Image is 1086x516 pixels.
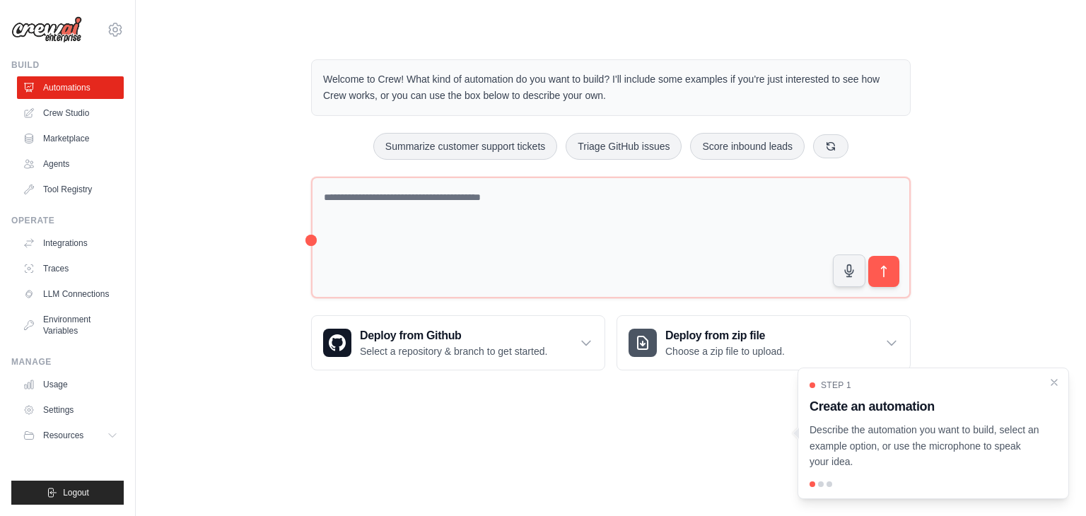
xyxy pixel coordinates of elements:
button: Logout [11,481,124,505]
button: Triage GitHub issues [566,133,682,160]
img: Logo [11,16,82,43]
p: Select a repository & branch to get started. [360,344,547,358]
p: Describe the automation you want to build, select an example option, or use the microphone to spe... [810,422,1040,470]
span: Step 1 [821,380,851,391]
p: Welcome to Crew! What kind of automation do you want to build? I'll include some examples if you'... [323,71,899,104]
button: Score inbound leads [690,133,805,160]
button: Summarize customer support tickets [373,133,557,160]
h3: Deploy from zip file [665,327,785,344]
a: Usage [17,373,124,396]
a: Integrations [17,232,124,254]
h3: Create an automation [810,397,1040,416]
button: Resources [17,424,124,447]
button: Close walkthrough [1049,377,1060,388]
span: Resources [43,430,83,441]
a: Marketplace [17,127,124,150]
a: Traces [17,257,124,280]
a: Crew Studio [17,102,124,124]
a: Agents [17,153,124,175]
a: Automations [17,76,124,99]
a: LLM Connections [17,283,124,305]
div: Build [11,59,124,71]
a: Settings [17,399,124,421]
div: Manage [11,356,124,368]
div: Operate [11,215,124,226]
a: Environment Variables [17,308,124,342]
a: Tool Registry [17,178,124,201]
span: Logout [63,487,89,498]
p: Choose a zip file to upload. [665,344,785,358]
h3: Deploy from Github [360,327,547,344]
